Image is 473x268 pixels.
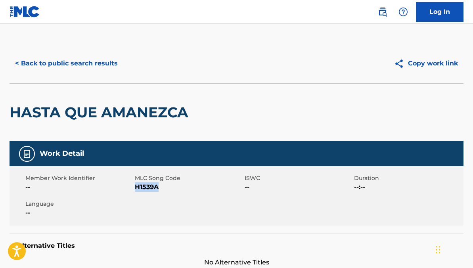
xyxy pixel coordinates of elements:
h5: Alternative Titles [17,242,456,250]
span: -- [245,182,352,192]
a: Log In [416,2,463,22]
button: < Back to public search results [10,54,123,73]
img: Work Detail [22,149,32,159]
div: Help [395,4,411,20]
button: Copy work link [389,54,463,73]
a: Public Search [375,4,391,20]
span: No Alternative Titles [10,258,463,267]
span: H1539A [135,182,242,192]
h2: HASTA QUE AMANEZCA [10,103,192,121]
span: Language [25,200,133,208]
img: search [378,7,387,17]
span: --:-- [354,182,462,192]
span: MLC Song Code [135,174,242,182]
span: -- [25,208,133,218]
div: Drag [436,238,440,262]
h5: Work Detail [40,149,84,158]
span: Member Work Identifier [25,174,133,182]
img: MLC Logo [10,6,40,17]
span: Duration [354,174,462,182]
img: help [398,7,408,17]
span: -- [25,182,133,192]
iframe: Chat Widget [433,230,473,268]
img: Copy work link [394,59,408,69]
span: ISWC [245,174,352,182]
